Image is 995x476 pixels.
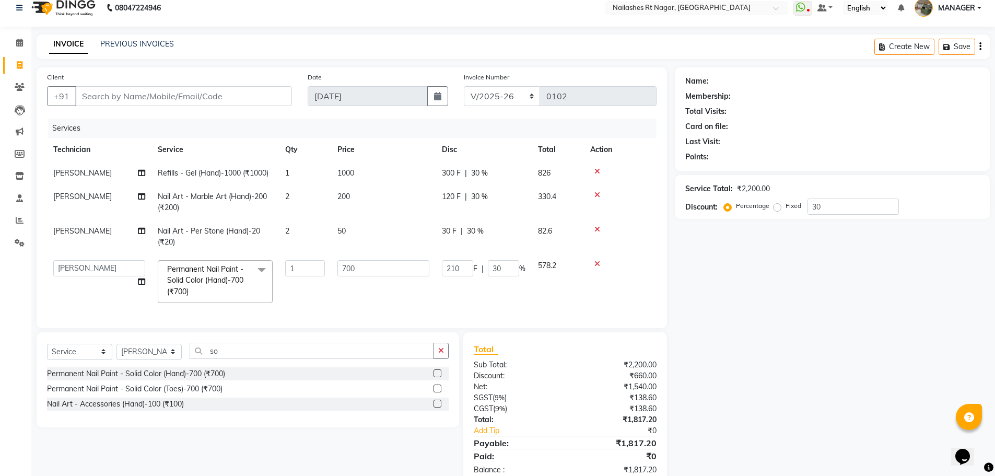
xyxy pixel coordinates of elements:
[565,465,664,475] div: ₹1,817.20
[48,119,664,138] div: Services
[49,35,88,54] a: INVOICE
[279,138,331,161] th: Qty
[466,450,565,462] div: Paid:
[565,359,664,370] div: ₹2,200.00
[158,192,267,212] span: Nail Art - Marble Art (Hand)-200 (₹200)
[53,192,112,201] span: [PERSON_NAME]
[482,263,484,274] span: |
[53,168,112,178] span: [PERSON_NAME]
[519,263,525,274] span: %
[442,226,456,237] span: 30 F
[495,393,505,402] span: 9%
[100,39,174,49] a: PREVIOUS INVOICES
[337,192,350,201] span: 200
[466,414,565,425] div: Total:
[337,168,354,178] span: 1000
[466,403,565,414] div: ( )
[938,3,975,14] span: MANAGER
[436,138,532,161] th: Disc
[466,425,581,436] a: Add Tip
[685,136,720,147] div: Last Visit:
[442,191,461,202] span: 120 F
[939,39,975,55] button: Save
[285,226,289,236] span: 2
[75,86,292,106] input: Search by Name/Mobile/Email/Code
[737,183,770,194] div: ₹2,200.00
[736,201,769,211] label: Percentage
[538,192,556,201] span: 330.4
[951,434,985,466] iframe: chat widget
[465,191,467,202] span: |
[538,168,551,178] span: 826
[685,106,727,117] div: Total Visits:
[47,86,76,106] button: +91
[466,437,565,449] div: Payable:
[466,359,565,370] div: Sub Total:
[47,368,225,379] div: Permanent Nail Paint - Solid Color (Hand)-700 (₹700)
[466,465,565,475] div: Balance :
[466,370,565,381] div: Discount:
[190,343,434,359] input: Search or Scan
[584,138,657,161] th: Action
[471,191,488,202] span: 30 %
[158,226,260,247] span: Nail Art - Per Stone (Hand)-20 (₹20)
[47,399,184,410] div: Nail Art - Accessories (Hand)-100 (₹100)
[461,226,463,237] span: |
[685,202,718,213] div: Discount:
[538,261,556,270] span: 578.2
[466,381,565,392] div: Net:
[685,121,728,132] div: Card on file:
[786,201,801,211] label: Fixed
[471,168,488,179] span: 30 %
[474,344,498,355] span: Total
[53,226,112,236] span: [PERSON_NAME]
[466,392,565,403] div: ( )
[474,393,493,402] span: SGST
[565,403,664,414] div: ₹138.60
[47,73,64,82] label: Client
[582,425,664,436] div: ₹0
[565,381,664,392] div: ₹1,540.00
[685,152,709,162] div: Points:
[337,226,346,236] span: 50
[285,168,289,178] span: 1
[685,183,733,194] div: Service Total:
[331,138,436,161] th: Price
[685,76,709,87] div: Name:
[467,226,484,237] span: 30 %
[565,414,664,425] div: ₹1,817.20
[189,287,193,296] a: x
[464,73,509,82] label: Invoice Number
[442,168,461,179] span: 300 F
[158,168,268,178] span: Refills - Gel (Hand)-1000 (₹1000)
[167,264,243,296] span: Permanent Nail Paint - Solid Color (Hand)-700 (₹700)
[565,450,664,462] div: ₹0
[285,192,289,201] span: 2
[685,91,731,102] div: Membership:
[473,263,477,274] span: F
[47,384,223,394] div: Permanent Nail Paint - Solid Color (Toes)-700 (₹700)
[874,39,934,55] button: Create New
[495,404,505,413] span: 9%
[151,138,279,161] th: Service
[565,370,664,381] div: ₹660.00
[565,392,664,403] div: ₹138.60
[308,73,322,82] label: Date
[532,138,584,161] th: Total
[538,226,552,236] span: 82.6
[47,138,151,161] th: Technician
[565,437,664,449] div: ₹1,817.20
[465,168,467,179] span: |
[474,404,493,413] span: CGST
